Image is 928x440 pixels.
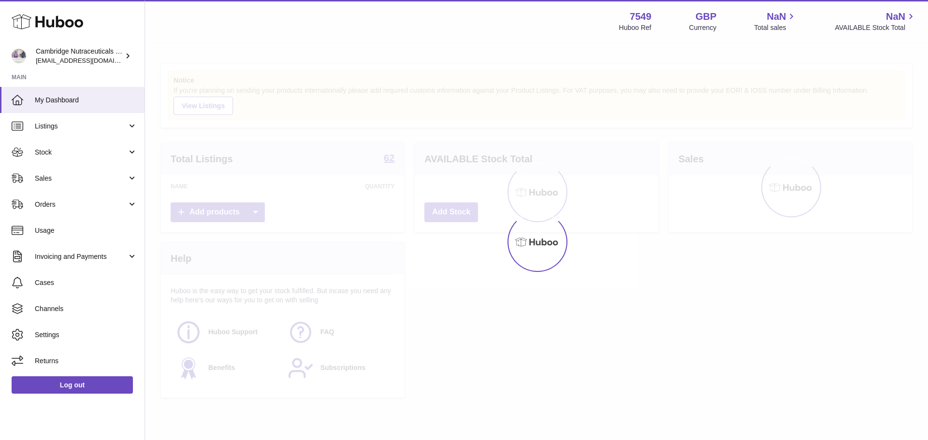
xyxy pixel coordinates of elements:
span: Usage [35,226,137,235]
span: Total sales [754,23,797,32]
span: Listings [35,122,127,131]
span: Stock [35,148,127,157]
span: Invoicing and Payments [35,252,127,261]
div: Cambridge Nutraceuticals Ltd [36,47,123,65]
span: AVAILABLE Stock Total [835,23,916,32]
span: Orders [35,200,127,209]
img: internalAdmin-7549@internal.huboo.com [12,49,26,63]
span: NaN [767,10,786,23]
span: Settings [35,330,137,340]
span: [EMAIL_ADDRESS][DOMAIN_NAME] [36,57,142,64]
strong: GBP [696,10,716,23]
span: NaN [886,10,905,23]
a: Log out [12,376,133,394]
a: NaN Total sales [754,10,797,32]
a: NaN AVAILABLE Stock Total [835,10,916,32]
strong: 7549 [630,10,652,23]
span: Cases [35,278,137,287]
span: Returns [35,356,137,366]
span: My Dashboard [35,96,137,105]
span: Channels [35,304,137,313]
div: Currency [689,23,717,32]
span: Sales [35,174,127,183]
div: Huboo Ref [619,23,652,32]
